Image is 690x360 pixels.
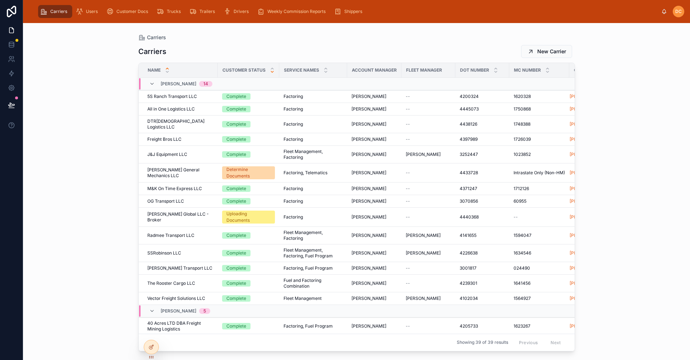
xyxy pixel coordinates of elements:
[351,106,386,112] span: [PERSON_NAME]
[514,121,530,127] span: 1748388
[514,106,565,112] a: 1750868
[570,214,604,220] a: [PERSON_NAME]
[675,9,682,14] span: DC
[570,296,604,301] a: [PERSON_NAME]
[570,280,604,286] a: [PERSON_NAME]
[406,106,451,112] a: --
[460,198,505,204] a: 3070856
[147,265,213,271] a: [PERSON_NAME] Transport LLC
[460,136,505,142] a: 4397989
[460,280,505,286] a: 4239301
[570,323,604,329] span: [PERSON_NAME]
[514,265,565,271] a: 024490
[460,265,477,271] span: 3001817
[514,250,565,256] a: 1634546
[406,265,410,271] span: --
[570,323,620,329] a: [PERSON_NAME]
[460,170,505,176] a: 4433728
[351,296,397,301] a: [PERSON_NAME]
[226,265,246,271] div: Complete
[460,170,478,176] span: 4433728
[514,214,518,220] span: --
[284,186,303,192] span: Factoring
[460,296,505,301] a: 4102034
[226,211,271,224] div: Uploading Documents
[222,295,275,302] a: Complete
[570,121,604,127] a: [PERSON_NAME]
[284,121,303,127] span: Factoring
[147,280,195,286] span: The Rooster Cargo LLC
[570,250,620,256] a: [PERSON_NAME]
[226,106,246,112] div: Complete
[570,136,604,142] a: [PERSON_NAME]
[514,198,526,204] span: 60955
[406,67,442,73] span: Fleet Manager
[147,106,213,112] a: All in One Logistics LLC
[514,186,529,192] span: 1712126
[284,214,303,220] span: Factoring
[406,198,410,204] span: --
[460,250,478,256] span: 4226638
[222,323,275,329] a: Complete
[351,186,386,192] span: [PERSON_NAME]
[147,167,213,179] span: [PERSON_NAME] General Mechanics LLC
[514,121,565,127] a: 1748388
[50,9,67,14] span: Carriers
[570,136,620,142] a: [PERSON_NAME]
[514,94,531,99] span: 1620328
[570,186,620,192] a: [PERSON_NAME]
[570,152,604,157] span: [PERSON_NAME]
[351,250,386,256] span: [PERSON_NAME]
[406,214,451,220] a: --
[514,136,531,142] span: 1726039
[284,186,343,192] a: Factoring
[460,233,505,238] a: 4141655
[226,185,246,192] div: Complete
[226,323,246,329] div: Complete
[460,233,477,238] span: 4141655
[570,233,620,238] a: [PERSON_NAME]
[570,106,604,112] span: [PERSON_NAME]
[351,265,386,271] span: [PERSON_NAME]
[570,186,604,192] a: [PERSON_NAME]
[570,94,604,99] span: [PERSON_NAME]
[226,121,246,127] div: Complete
[570,233,604,238] span: [PERSON_NAME]
[406,296,451,301] a: [PERSON_NAME]
[284,170,343,176] a: Factoring, Telematics
[570,170,620,176] a: [PERSON_NAME]
[147,94,213,99] a: 5S Ranch Transport LLC
[222,265,275,271] a: Complete
[406,323,451,329] a: --
[344,9,362,14] span: Shippers
[147,136,181,142] span: Freight Bros LLC
[406,136,410,142] span: --
[226,166,271,179] div: Determine Documents
[406,233,451,238] a: [PERSON_NAME]
[457,340,508,346] span: Showing 39 of 39 results
[351,136,397,142] a: [PERSON_NAME]
[222,280,275,287] a: Complete
[38,5,72,18] a: Carriers
[406,106,410,112] span: --
[351,265,397,271] a: [PERSON_NAME]
[570,198,620,204] a: [PERSON_NAME]
[284,214,343,220] a: Factoring
[222,185,275,192] a: Complete
[460,106,505,112] a: 4445073
[226,250,246,256] div: Complete
[222,151,275,158] a: Complete
[74,5,103,18] a: Users
[148,67,161,73] span: Name
[460,250,505,256] a: 4226638
[284,323,343,329] a: Factoring, Fuel Program
[284,247,343,259] a: Fleet Management, Factoring, Fuel Program
[514,296,565,301] a: 1564927
[514,233,532,238] span: 1594047
[147,320,213,332] a: 40 Acres LTD DBA Freight Mining Logistics
[226,280,246,287] div: Complete
[351,186,397,192] a: [PERSON_NAME]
